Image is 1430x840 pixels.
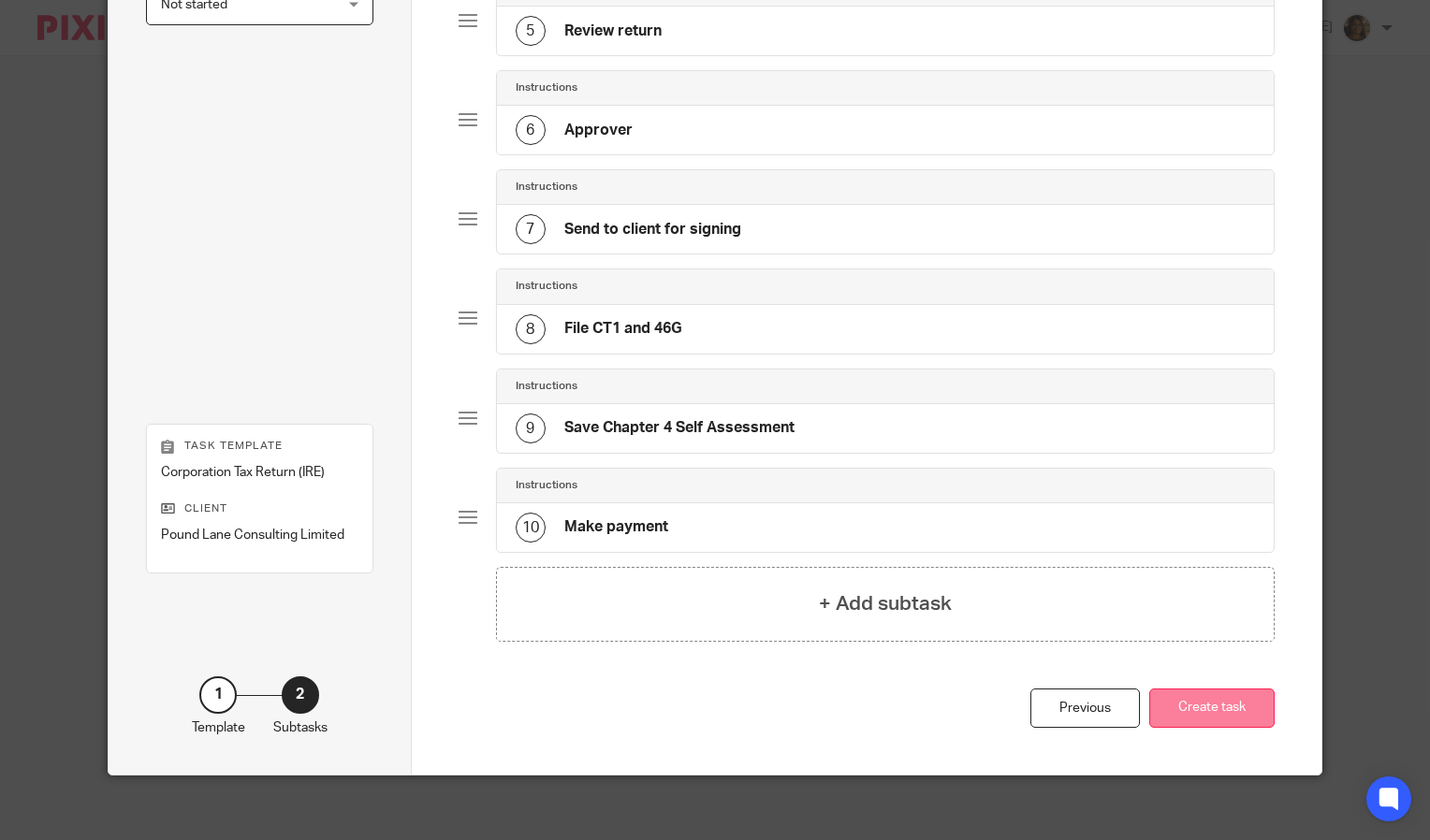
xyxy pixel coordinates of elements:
p: Corporation Tax Return (IRE) [161,463,358,482]
h4: Instructions [516,478,577,493]
h4: Approver [564,121,633,140]
p: Task template [161,439,358,454]
h4: Instructions [516,379,577,394]
p: Client [161,501,358,516]
h4: File CT1 and 46G [564,319,682,339]
div: 7 [516,214,546,244]
div: 10 [516,513,546,543]
div: 6 [516,115,546,145]
h4: Send to client for signing [564,220,741,239]
h4: Review return [564,22,662,41]
h4: Make payment [564,517,668,537]
h4: Save Chapter 4 Self Assessment [564,418,795,438]
div: 8 [516,314,546,344]
h4: Instructions [516,80,577,95]
div: 2 [282,676,319,714]
button: Create task [1149,688,1275,729]
div: 5 [516,16,546,46]
div: Previous [1030,688,1140,729]
h4: Instructions [516,180,577,195]
div: 9 [516,413,546,443]
p: Subtasks [273,718,328,737]
h4: + Add subtask [819,589,952,618]
p: Pound Lane Consulting Limited [161,526,358,544]
p: Template [192,718,245,737]
h4: Instructions [516,279,577,294]
div: 1 [199,676,237,714]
